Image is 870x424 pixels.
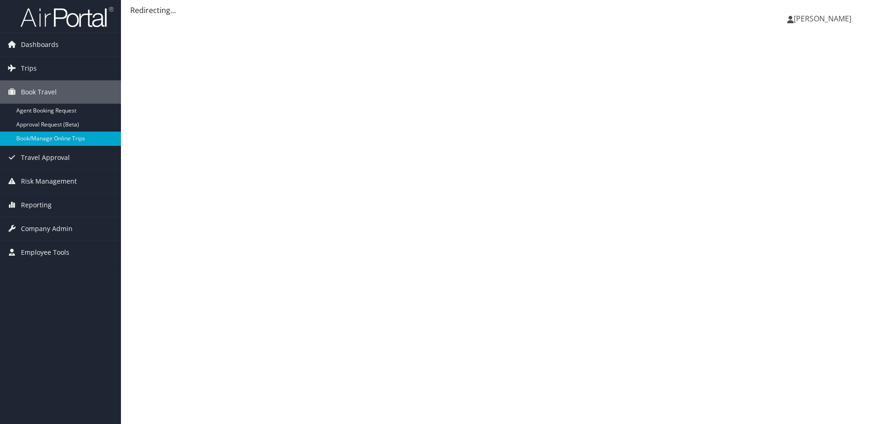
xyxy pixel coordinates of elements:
[787,5,861,33] a: [PERSON_NAME]
[20,6,114,28] img: airportal-logo.png
[21,33,59,56] span: Dashboards
[21,57,37,80] span: Trips
[21,241,69,264] span: Employee Tools
[21,193,52,217] span: Reporting
[21,146,70,169] span: Travel Approval
[21,170,77,193] span: Risk Management
[130,5,861,16] div: Redirecting...
[21,80,57,104] span: Book Travel
[21,217,73,240] span: Company Admin
[794,13,851,24] span: [PERSON_NAME]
